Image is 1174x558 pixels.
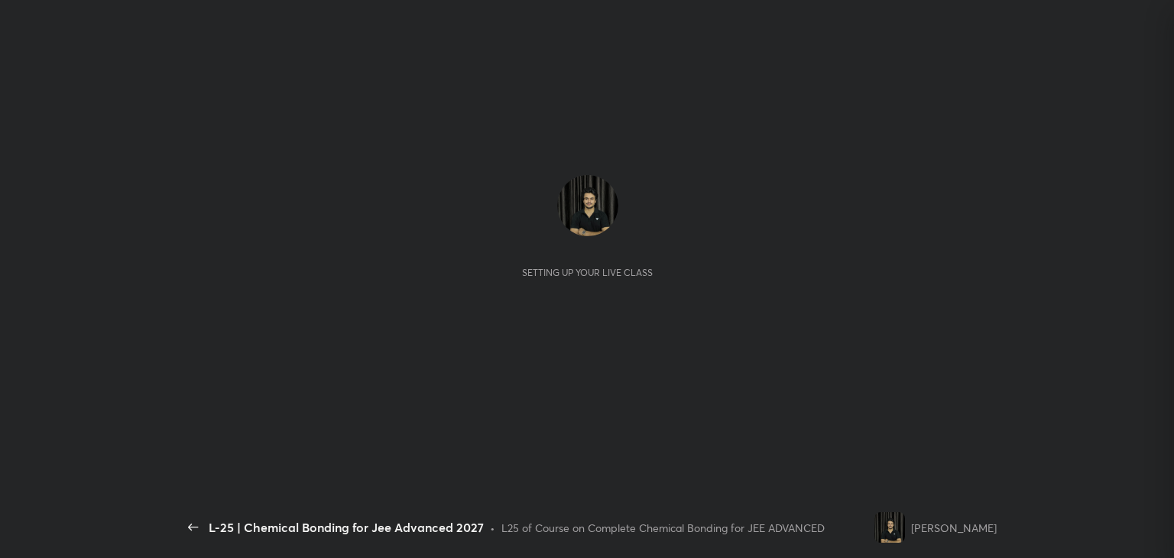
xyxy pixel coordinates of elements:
[874,512,905,543] img: 12c70a12c77b4000a4527c30547478fb.jpg
[522,267,653,278] div: Setting up your live class
[490,520,495,536] div: •
[911,520,997,536] div: [PERSON_NAME]
[209,518,484,537] div: L-25 | Chemical Bonding for Jee Advanced 2027
[501,520,825,536] div: L25 of Course on Complete Chemical Bonding for JEE ADVANCED
[557,175,618,236] img: 12c70a12c77b4000a4527c30547478fb.jpg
